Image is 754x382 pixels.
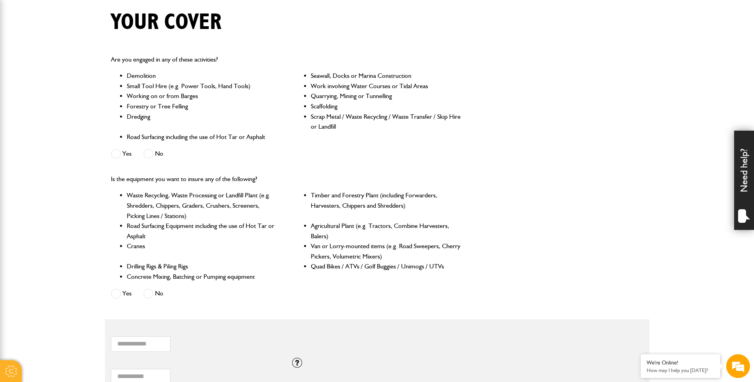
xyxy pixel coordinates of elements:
li: Quarrying, Mining or Tunnelling [311,91,461,101]
li: Work involving Water Courses or Tidal Areas [311,81,461,91]
li: Cranes [127,241,277,261]
li: Scrap Metal / Waste Recycling / Waste Transfer / Skip Hire or Landfill [311,112,461,132]
p: Is the equipment you want to insure any of the following? [111,174,462,184]
li: Working on or from Barges [127,91,277,101]
label: Yes [111,149,132,159]
div: We're Online! [647,359,714,366]
li: Scaffolding [311,101,461,112]
label: Yes [111,289,132,299]
h1: Your cover [111,9,221,36]
li: Road Surfacing Equipment including the use of Hot Tar or Asphalt [127,221,277,241]
li: Road Surfacing including the use of Hot Tar or Asphalt [127,132,277,142]
li: Concrete Mixing, Batching or Pumping equipment [127,272,277,282]
li: Quad Bikes / ATVs / Golf Buggies / Unimogs / UTVs [311,261,461,272]
li: Seawall, Docks or Marina Construction [311,71,461,81]
label: No [143,289,163,299]
div: Need help? [734,131,754,230]
p: Are you engaged in any of these activities? [111,54,462,65]
li: Demolition [127,71,277,81]
li: Small Tool Hire (e.g. Power Tools, Hand Tools) [127,81,277,91]
li: Drilling Rigs & Piling Rigs [127,261,277,272]
li: Van or Lorry-mounted items (e.g. Road Sweepers, Cherry Pickers, Volumetric Mixers) [311,241,461,261]
li: Dredging [127,112,277,132]
p: How may I help you today? [647,367,714,373]
li: Forestry or Tree Felling [127,101,277,112]
label: No [143,149,163,159]
li: Agricultural Plant (e.g. Tractors, Combine Harvesters, Balers) [311,221,461,241]
li: Waste Recycling, Waste Processing or Landfill Plant (e.g. Shredders, Chippers, Graders, Crushers,... [127,190,277,221]
li: Timber and Forestry Plant (including Forwarders, Harvesters, Chippers and Shredders) [311,190,461,221]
